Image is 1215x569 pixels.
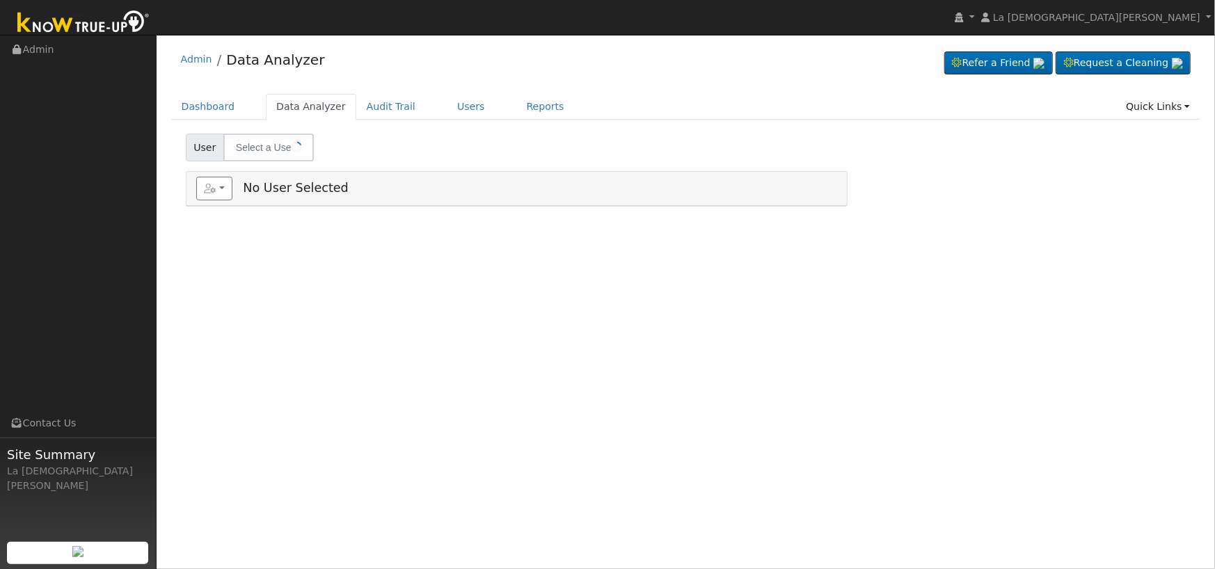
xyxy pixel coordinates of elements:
[1172,58,1183,69] img: retrieve
[7,464,149,493] div: La [DEMOGRAPHIC_DATA][PERSON_NAME]
[7,445,149,464] span: Site Summary
[944,51,1053,75] a: Refer a Friend
[993,12,1200,23] span: La [DEMOGRAPHIC_DATA][PERSON_NAME]
[356,94,426,120] a: Audit Trail
[171,94,246,120] a: Dashboard
[516,94,575,120] a: Reports
[223,134,314,161] input: Select a User
[186,134,224,161] span: User
[266,94,356,120] a: Data Analyzer
[1033,58,1045,69] img: retrieve
[10,8,157,39] img: Know True-Up
[1056,51,1191,75] a: Request a Cleaning
[181,54,212,65] a: Admin
[1115,94,1200,120] a: Quick Links
[72,546,84,557] img: retrieve
[226,51,324,68] a: Data Analyzer
[196,177,837,200] h5: No User Selected
[447,94,495,120] a: Users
